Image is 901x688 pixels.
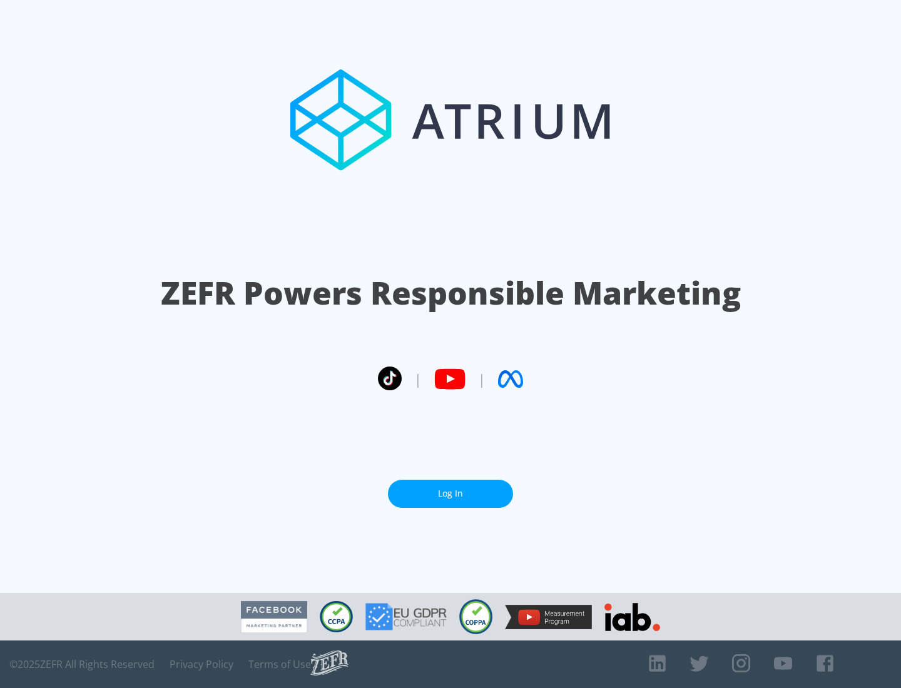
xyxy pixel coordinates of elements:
img: CCPA Compliant [320,601,353,632]
img: COPPA Compliant [459,599,492,634]
img: Facebook Marketing Partner [241,601,307,633]
span: | [478,370,486,388]
a: Privacy Policy [170,658,233,670]
img: IAB [604,603,660,631]
img: YouTube Measurement Program [505,605,592,629]
a: Terms of Use [248,658,311,670]
h1: ZEFR Powers Responsible Marketing [161,271,741,315]
a: Log In [388,480,513,508]
span: | [414,370,422,388]
img: GDPR Compliant [365,603,447,630]
span: © 2025 ZEFR All Rights Reserved [9,658,155,670]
